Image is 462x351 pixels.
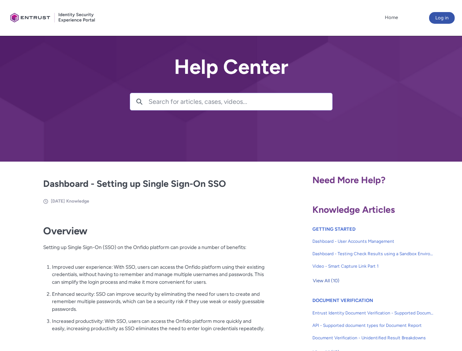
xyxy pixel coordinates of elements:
span: Dashboard - User Accounts Management [312,238,434,245]
span: Knowledge Articles [312,204,395,215]
button: Log in [429,12,455,24]
p: Setting up Single Sign-On (SSO) on the Onfido platform can provide a number of benefits: [43,244,265,258]
a: Dashboard - User Accounts Management [312,235,434,248]
button: Search [130,93,149,110]
a: Dashboard - Testing Check Results using a Sandbox Environment [312,248,434,260]
button: View All (10) [312,275,340,287]
h2: Dashboard - Setting up Single Sign-On SSO [43,177,265,191]
input: Search for articles, cases, videos... [149,93,332,110]
strong: Overview [43,225,87,237]
li: Knowledge [66,198,89,204]
p: Improved user experience: With SSO, users can access the Onfido platform using their existing cre... [52,263,265,286]
span: Need More Help? [312,174,386,185]
a: Video - Smart Capture Link Part 1 [312,260,434,272]
span: View All (10) [313,275,339,286]
span: [DATE] [51,199,65,204]
span: Video - Smart Capture Link Part 1 [312,263,434,269]
a: Home [383,12,400,23]
a: GETTING STARTED [312,226,356,232]
h2: Help Center [130,56,333,78]
span: Dashboard - Testing Check Results using a Sandbox Environment [312,250,434,257]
